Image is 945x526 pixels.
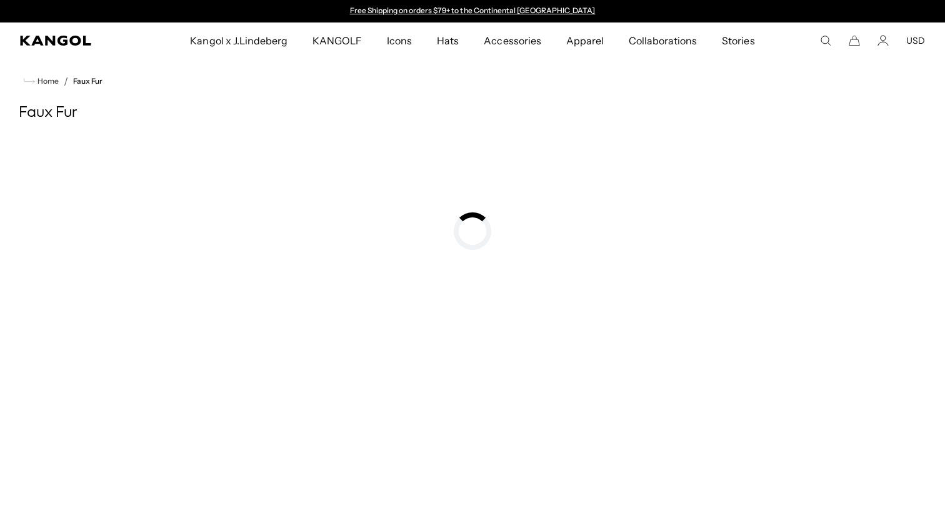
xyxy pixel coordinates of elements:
span: KANGOLF [312,22,362,59]
div: 1 of 2 [344,6,601,16]
span: Home [35,77,59,86]
a: KANGOLF [300,22,374,59]
span: Apparel [566,22,604,59]
a: Home [24,76,59,87]
button: USD [906,35,925,46]
a: Icons [374,22,424,59]
span: Kangol x J.Lindeberg [190,22,287,59]
a: Kangol [20,36,125,46]
a: Faux Fur [73,77,102,86]
a: Kangol x J.Lindeberg [177,22,300,59]
span: Icons [387,22,412,59]
span: Collaborations [629,22,697,59]
slideshow-component: Announcement bar [344,6,601,16]
a: Stories [709,22,767,59]
a: Hats [424,22,471,59]
a: Free Shipping on orders $79+ to the Continental [GEOGRAPHIC_DATA] [350,6,596,15]
span: Hats [437,22,459,59]
span: Accessories [484,22,541,59]
a: Collaborations [616,22,709,59]
a: Accessories [471,22,553,59]
a: Apparel [554,22,616,59]
div: Announcement [344,6,601,16]
span: Stories [722,22,754,59]
summary: Search here [820,35,831,46]
li: / [59,74,68,89]
a: Account [877,35,889,46]
button: Cart [849,35,860,46]
h1: Faux Fur [19,104,926,122]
